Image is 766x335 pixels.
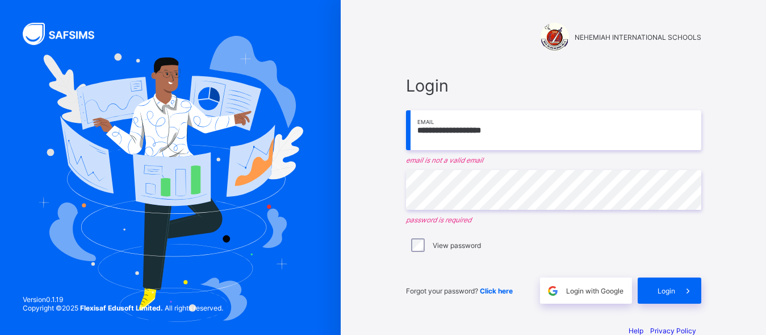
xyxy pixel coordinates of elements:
a: Privacy Policy [650,326,696,335]
strong: Flexisaf Edusoft Limited. [80,304,163,312]
em: password is required [406,216,701,224]
span: Copyright © 2025 All rights reserved. [23,304,223,312]
span: Login with Google [566,287,623,295]
span: Login [658,287,675,295]
img: google.396cfc9801f0270233282035f929180a.svg [546,284,559,297]
a: Click here [480,287,513,295]
span: Version 0.1.19 [23,295,223,304]
label: View password [433,241,481,250]
span: Forgot your password? [406,287,513,295]
img: SAFSIMS Logo [23,23,108,45]
span: Login [406,76,701,96]
img: Hero Image [37,36,303,322]
a: Help [629,326,643,335]
em: email is not a valid email [406,156,701,164]
span: NEHEMIAH INTERNATIONAL SCHOOLS [575,33,701,42]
